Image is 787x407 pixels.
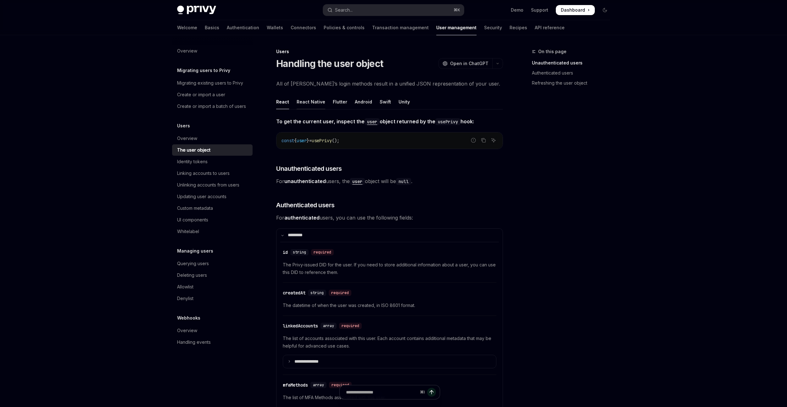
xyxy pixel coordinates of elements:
[532,68,615,78] a: Authenticated users
[323,4,464,16] button: Open search
[556,5,595,15] a: Dashboard
[172,168,253,179] a: Linking accounts to users
[177,181,239,189] div: Unlinking accounts from users
[484,20,502,35] a: Security
[365,118,380,125] code: user
[438,58,492,69] button: Open in ChatGPT
[283,323,318,329] div: linkedAccounts
[312,138,332,143] span: usePrivy
[380,94,391,109] div: Swift
[172,101,253,112] a: Create or import a batch of users
[177,47,197,55] div: Overview
[276,94,289,109] div: React
[276,48,503,55] div: Users
[535,20,565,35] a: API reference
[335,6,353,14] div: Search...
[177,79,243,87] div: Migrating existing users to Privy
[172,179,253,191] a: Unlinking accounts from users
[172,89,253,100] a: Create or import a user
[511,7,523,13] a: Demo
[297,94,325,109] div: React Native
[283,302,496,309] span: The datetime of when the user was created, in ISO 8601 format.
[177,193,226,200] div: Updating user accounts
[284,215,320,221] strong: authenticated
[177,338,211,346] div: Handling events
[561,7,585,13] span: Dashboard
[355,94,372,109] div: Android
[177,122,190,130] h5: Users
[538,48,567,55] span: On this page
[396,178,411,185] code: null
[311,249,334,255] div: required
[177,146,210,154] div: The user object
[177,295,193,302] div: Denylist
[172,214,253,226] a: UI components
[177,260,209,267] div: Querying users
[276,201,335,209] span: Authenticated users
[283,382,308,388] div: mfaMethods
[284,178,326,184] strong: unauthenticated
[276,177,503,186] span: For users, the object will be .
[177,314,200,322] h5: Webhooks
[172,191,253,202] a: Updating user accounts
[172,45,253,57] a: Overview
[177,228,199,235] div: Whitelabel
[307,138,309,143] span: }
[323,323,334,328] span: array
[276,118,474,125] strong: To get the current user, inspect the object returned by the hook:
[172,133,253,144] a: Overview
[297,138,307,143] span: user
[172,270,253,281] a: Deleting users
[479,136,488,144] button: Copy the contents from the code block
[427,388,436,397] button: Send message
[205,20,219,35] a: Basics
[177,271,207,279] div: Deleting users
[177,67,230,74] h5: Migrating users to Privy
[531,7,548,13] a: Support
[283,290,305,296] div: createdAt
[172,203,253,214] a: Custom metadata
[469,136,477,144] button: Report incorrect code
[177,283,193,291] div: Allowlist
[172,281,253,293] a: Allowlist
[532,58,615,68] a: Unauthenticated users
[450,60,488,67] span: Open in ChatGPT
[436,20,477,35] a: User management
[177,170,230,177] div: Linking accounts to users
[350,178,365,185] code: user
[600,5,610,15] button: Toggle dark mode
[177,20,197,35] a: Welcome
[177,6,216,14] img: dark logo
[177,91,225,98] div: Create or import a user
[172,293,253,304] a: Denylist
[282,138,294,143] span: const
[399,94,410,109] div: Unity
[454,8,460,13] span: ⌘ K
[177,158,208,165] div: Identity tokens
[489,136,498,144] button: Ask AI
[435,118,460,125] code: usePrivy
[227,20,259,35] a: Authentication
[177,327,197,334] div: Overview
[329,382,352,388] div: required
[510,20,527,35] a: Recipes
[291,20,316,35] a: Connectors
[172,258,253,269] a: Querying users
[333,94,347,109] div: Flutter
[276,79,503,88] span: All of [PERSON_NAME]’s login methods result in a unified JSON representation of your user.
[172,77,253,89] a: Migrating existing users to Privy
[177,204,213,212] div: Custom metadata
[283,249,288,255] div: id
[172,325,253,336] a: Overview
[172,226,253,237] a: Whitelabel
[276,213,503,222] span: For users, you can use the following fields:
[172,337,253,348] a: Handling events
[267,20,283,35] a: Wallets
[350,178,365,184] a: user
[283,261,496,276] span: The Privy-issued DID for the user. If you need to store additional information about a user, you ...
[293,250,306,255] span: string
[332,138,339,143] span: ();
[177,247,213,255] h5: Managing users
[283,335,496,350] span: The list of accounts associated with this user. Each account contains additional metadata that ma...
[313,382,324,387] span: array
